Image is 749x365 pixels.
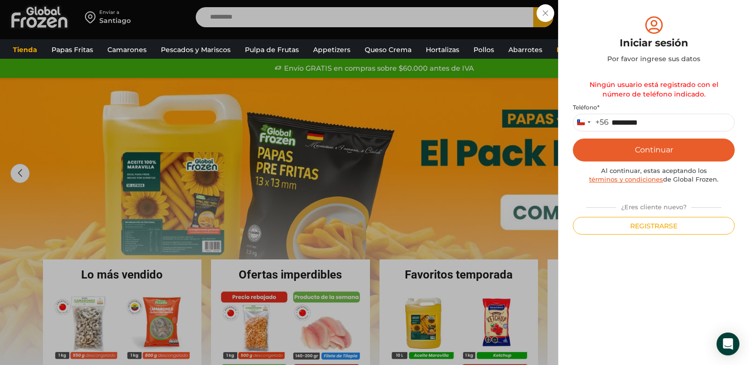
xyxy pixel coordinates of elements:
[8,41,42,59] a: Tienda
[469,41,499,59] a: Pollos
[240,41,304,59] a: Pulpa de Frutas
[595,118,609,128] div: +56
[156,41,235,59] a: Pescados y Mariscos
[573,166,735,184] div: Al continuar, estas aceptando los de Global Frozen.
[47,41,98,59] a: Papas Fritas
[504,41,547,59] a: Abarrotes
[360,41,416,59] a: Queso Crema
[573,139,735,161] button: Continuar
[573,36,735,50] div: Iniciar sesión
[552,41,603,59] a: Descuentos
[573,54,735,64] div: Por favor ingrese sus datos
[573,104,735,111] label: Teléfono
[308,41,355,59] a: Appetizers
[421,41,464,59] a: Hortalizas
[103,41,151,59] a: Camarones
[573,114,609,131] button: Selected country
[581,199,726,212] div: ¿Eres cliente nuevo?
[589,175,663,183] a: términos y condiciones
[573,75,735,104] div: Ningún usuario está registrado con el número de teléfono indicado.
[573,217,735,235] button: Registrarse
[717,333,739,355] div: Open Intercom Messenger
[643,14,665,36] img: tabler-icon-user-circle.svg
